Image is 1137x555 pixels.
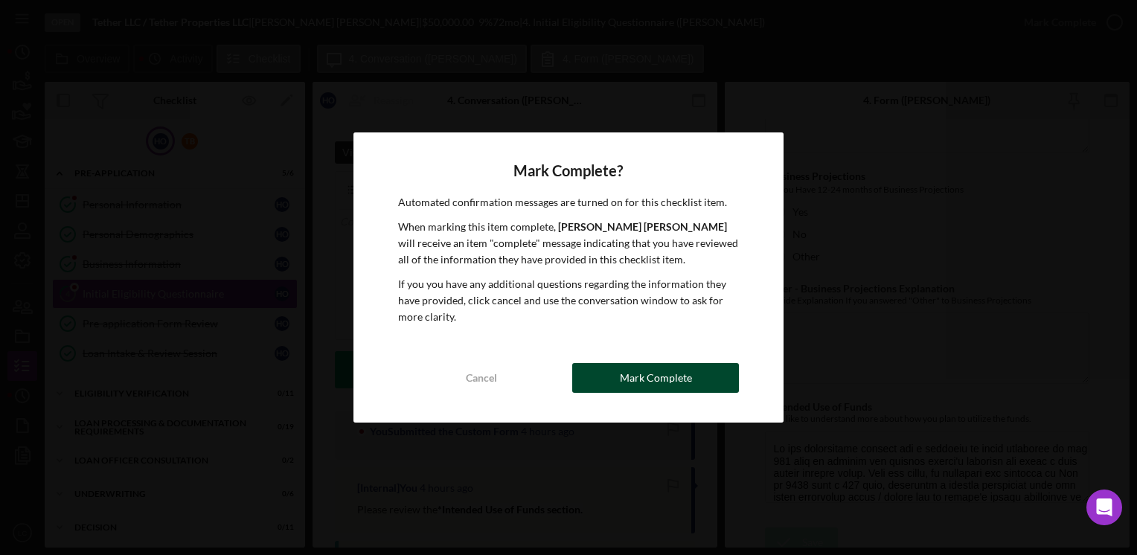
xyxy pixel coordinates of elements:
[398,363,565,393] button: Cancel
[466,363,497,393] div: Cancel
[398,194,739,211] p: Automated confirmation messages are turned on for this checklist item.
[398,276,739,326] p: If you you have any additional questions regarding the information they have provided, click canc...
[620,363,692,393] div: Mark Complete
[1086,490,1122,525] div: Open Intercom Messenger
[398,219,739,269] p: When marking this item complete, will receive an item "complete" message indicating that you have...
[398,162,739,179] h4: Mark Complete?
[572,363,739,393] button: Mark Complete
[558,220,727,233] b: [PERSON_NAME] [PERSON_NAME]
